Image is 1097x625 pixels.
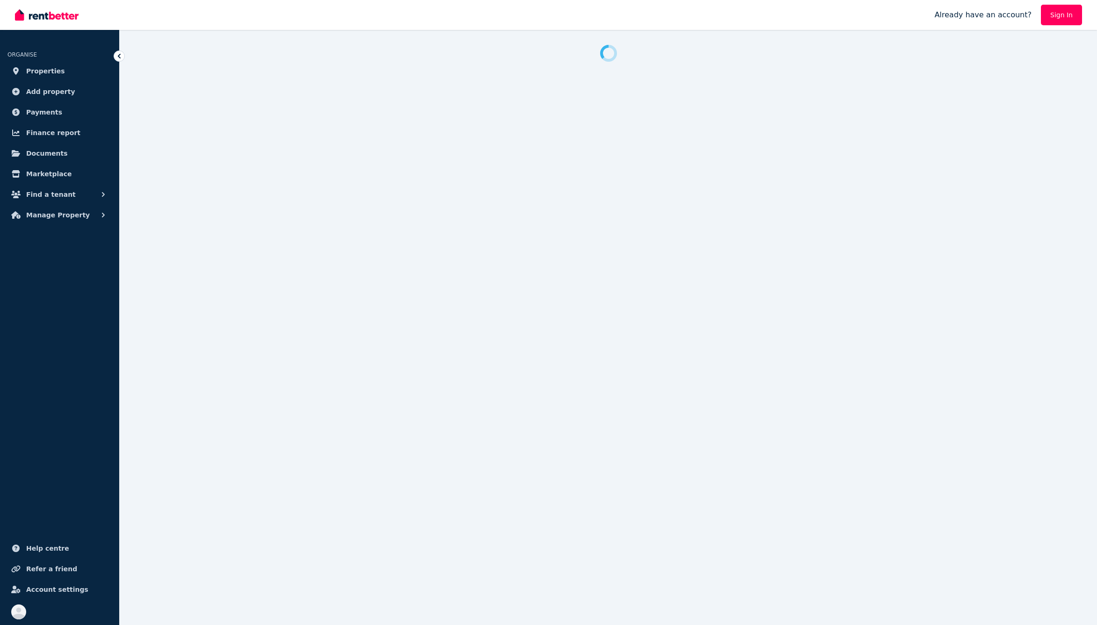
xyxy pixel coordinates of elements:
[26,584,88,595] span: Account settings
[26,189,76,200] span: Find a tenant
[15,8,79,22] img: RentBetter
[7,123,112,142] a: Finance report
[26,209,90,221] span: Manage Property
[7,51,37,58] span: ORGANISE
[26,148,68,159] span: Documents
[26,107,62,118] span: Payments
[26,563,77,575] span: Refer a friend
[7,82,112,101] a: Add property
[7,62,112,80] a: Properties
[7,206,112,224] button: Manage Property
[26,543,69,554] span: Help centre
[26,168,72,180] span: Marketplace
[7,165,112,183] a: Marketplace
[934,9,1032,21] span: Already have an account?
[26,127,80,138] span: Finance report
[26,65,65,77] span: Properties
[26,86,75,97] span: Add property
[7,185,112,204] button: Find a tenant
[7,144,112,163] a: Documents
[7,580,112,599] a: Account settings
[1041,5,1082,25] a: Sign In
[7,103,112,122] a: Payments
[7,539,112,558] a: Help centre
[7,560,112,578] a: Refer a friend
